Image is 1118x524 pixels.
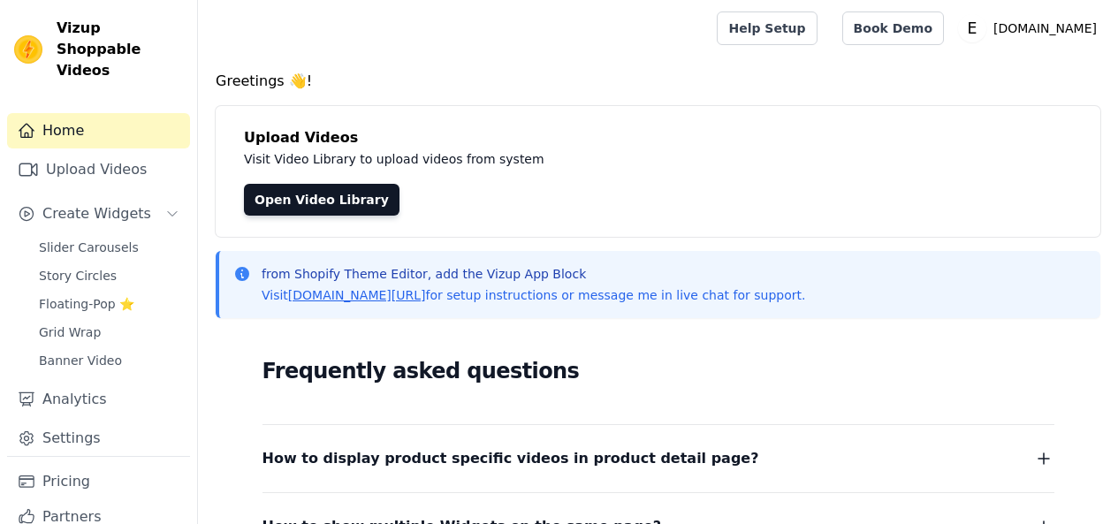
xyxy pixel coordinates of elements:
[958,12,1104,44] button: E [DOMAIN_NAME]
[244,184,399,216] a: Open Video Library
[244,127,1072,148] h4: Upload Videos
[7,113,190,148] a: Home
[28,263,190,288] a: Story Circles
[7,152,190,187] a: Upload Videos
[842,11,944,45] a: Book Demo
[262,353,1054,389] h2: Frequently asked questions
[39,239,139,256] span: Slider Carousels
[7,421,190,456] a: Settings
[28,235,190,260] a: Slider Carousels
[288,288,426,302] a: [DOMAIN_NAME][URL]
[262,446,1054,471] button: How to display product specific videos in product detail page?
[244,148,1036,170] p: Visit Video Library to upload videos from system
[39,352,122,369] span: Banner Video
[14,35,42,64] img: Vizup
[39,267,117,285] span: Story Circles
[42,203,151,224] span: Create Widgets
[717,11,817,45] a: Help Setup
[262,446,759,471] span: How to display product specific videos in product detail page?
[39,323,101,341] span: Grid Wrap
[216,71,1100,92] h4: Greetings 👋!
[28,292,190,316] a: Floating-Pop ⭐
[7,196,190,232] button: Create Widgets
[7,464,190,499] a: Pricing
[262,286,805,304] p: Visit for setup instructions or message me in live chat for support.
[28,320,190,345] a: Grid Wrap
[28,348,190,373] a: Banner Video
[986,12,1104,44] p: [DOMAIN_NAME]
[262,265,805,283] p: from Shopify Theme Editor, add the Vizup App Block
[39,295,134,313] span: Floating-Pop ⭐
[968,19,977,37] text: E
[7,382,190,417] a: Analytics
[57,18,183,81] span: Vizup Shoppable Videos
